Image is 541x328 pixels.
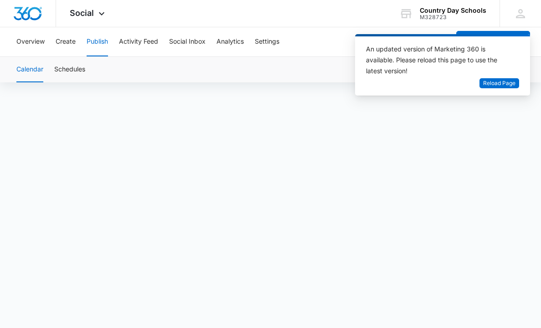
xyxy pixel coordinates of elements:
[16,27,45,56] button: Overview
[16,57,43,82] button: Calendar
[87,27,108,56] button: Publish
[54,57,85,82] button: Schedules
[479,78,519,89] button: Reload Page
[169,27,206,56] button: Social Inbox
[56,27,76,56] button: Create
[255,27,279,56] button: Settings
[70,8,94,18] span: Social
[119,27,158,56] button: Activity Feed
[420,7,486,14] div: account name
[366,44,508,76] div: An updated version of Marketing 360 is available. Please reload this page to use the latest version!
[420,14,486,20] div: account id
[483,79,515,88] span: Reload Page
[216,27,244,56] button: Analytics
[456,31,530,53] button: Create a Post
